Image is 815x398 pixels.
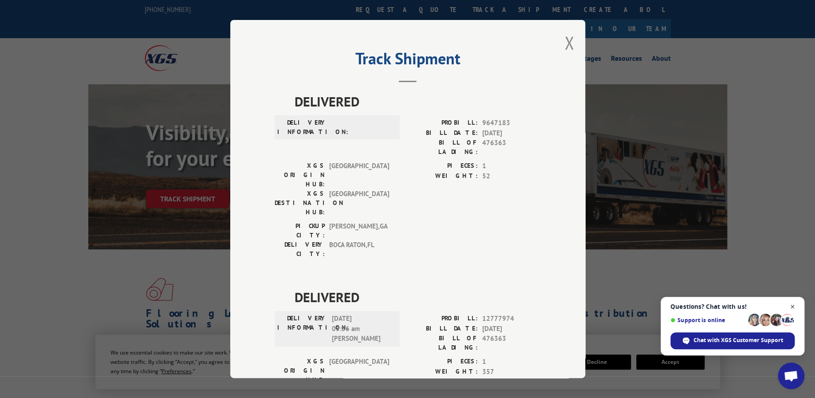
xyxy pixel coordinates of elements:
span: [DATE] [482,128,541,138]
span: [GEOGRAPHIC_DATA] [329,189,389,217]
span: BOCA RATON , FL [329,240,389,259]
h2: Track Shipment [275,52,541,69]
button: Close modal [564,31,574,55]
span: 1 [482,357,541,367]
label: PIECES: [408,161,478,171]
label: BILL DATE: [408,128,478,138]
span: Questions? Chat with us! [670,303,795,310]
span: 476363 [482,138,541,157]
label: PROBILL: [408,314,478,324]
label: XGS DESTINATION HUB: [275,189,325,217]
label: PIECES: [408,357,478,367]
span: [GEOGRAPHIC_DATA] [329,357,389,385]
span: 1 [482,161,541,171]
span: [DATE] 05:56 am [PERSON_NAME] [332,314,392,344]
label: XGS ORIGIN HUB: [275,357,325,385]
span: DELIVERED [295,287,541,307]
span: [DATE] [482,323,541,334]
span: Support is online [670,317,745,323]
label: BILL OF LADING: [408,334,478,352]
span: 9647183 [482,118,541,128]
span: [PERSON_NAME] , GA [329,221,389,240]
div: Open chat [778,363,804,389]
span: 12777974 [482,314,541,324]
span: Close chat [787,301,798,312]
span: 52 [482,171,541,181]
span: 357 [482,366,541,377]
span: Chat with XGS Customer Support [693,336,783,344]
span: 476363 [482,334,541,352]
div: Chat with XGS Customer Support [670,332,795,349]
label: DELIVERY INFORMATION: [277,118,327,137]
span: DELIVERED [295,91,541,111]
label: WEIGHT: [408,366,478,377]
label: PICKUP CITY: [275,221,325,240]
label: DELIVERY INFORMATION: [277,314,327,344]
label: BILL OF LADING: [408,138,478,157]
span: [GEOGRAPHIC_DATA] [329,161,389,189]
label: XGS ORIGIN HUB: [275,161,325,189]
label: WEIGHT: [408,171,478,181]
label: BILL DATE: [408,323,478,334]
label: DELIVERY CITY: [275,240,325,259]
label: PROBILL: [408,118,478,128]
